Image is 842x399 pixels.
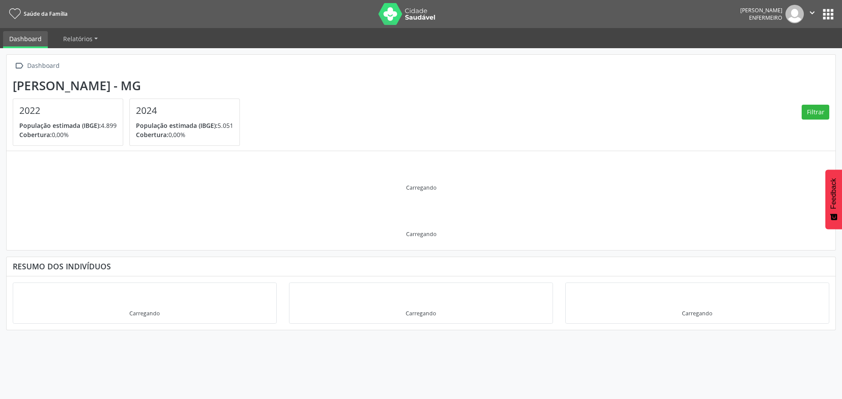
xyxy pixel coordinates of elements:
i:  [13,60,25,72]
span: Relatórios [63,35,93,43]
a:  Dashboard [13,60,61,72]
span: População estimada (IBGE): [19,121,101,130]
span: Feedback [830,178,838,209]
span: Cobertura: [136,131,168,139]
img: img [785,5,804,23]
button: Feedback - Mostrar pesquisa [825,169,842,229]
p: 5.051 [136,121,233,130]
div: Carregando [682,310,712,317]
button: Filtrar [802,105,829,120]
div: [PERSON_NAME] - MG [13,78,246,93]
div: Dashboard [25,60,61,72]
div: Resumo dos indivíduos [13,261,829,271]
div: Carregando [129,310,160,317]
div: Carregando [406,230,436,238]
div: Carregando [406,184,436,191]
span: Cobertura: [19,131,52,139]
p: 0,00% [136,130,233,139]
h4: 2024 [136,105,233,116]
i:  [807,8,817,18]
h4: 2022 [19,105,117,116]
p: 0,00% [19,130,117,139]
button: apps [821,7,836,22]
p: 4.899 [19,121,117,130]
span: Saúde da Família [24,10,68,18]
div: Carregando [406,310,436,317]
div: [PERSON_NAME] [740,7,782,14]
a: Relatórios [57,31,104,46]
a: Dashboard [3,31,48,48]
button:  [804,5,821,23]
a: Saúde da Família [6,7,68,21]
span: Enfermeiro [749,14,782,21]
span: População estimada (IBGE): [136,121,218,130]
